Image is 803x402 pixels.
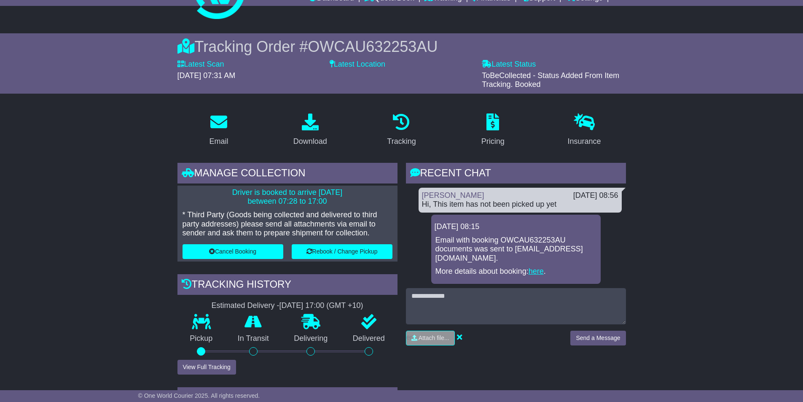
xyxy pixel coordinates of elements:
[435,236,596,263] p: Email with booking OWCAU632253AU documents was sent to [EMAIL_ADDRESS][DOMAIN_NAME].
[183,188,392,206] p: Driver is booked to arrive [DATE] between 07:28 to 17:00
[177,60,224,69] label: Latest Scan
[177,71,236,80] span: [DATE] 07:31 AM
[387,136,416,147] div: Tracking
[177,163,397,186] div: Manage collection
[183,210,392,238] p: * Third Party (Goods being collected and delivered to third party addresses) please send all atta...
[177,334,226,343] p: Pickup
[183,244,283,259] button: Cancel Booking
[340,334,397,343] p: Delivered
[308,38,438,55] span: OWCAU632253AU
[177,274,397,297] div: Tracking history
[570,331,626,345] button: Send a Message
[282,334,341,343] p: Delivering
[279,301,363,310] div: [DATE] 17:00 (GMT +10)
[435,222,597,232] div: [DATE] 08:15
[573,191,618,200] div: [DATE] 08:56
[568,136,601,147] div: Insurance
[481,136,505,147] div: Pricing
[476,111,510,150] a: Pricing
[406,163,626,186] div: RECENT CHAT
[381,111,421,150] a: Tracking
[482,71,619,89] span: ToBeCollected - Status Added From Item Tracking. Booked
[204,111,234,150] a: Email
[422,200,618,209] div: Hi, This item has not been picked up yet
[482,60,536,69] label: Latest Status
[209,136,228,147] div: Email
[177,360,236,375] button: View Full Tracking
[529,267,544,275] a: here
[330,60,385,69] label: Latest Location
[435,267,596,276] p: More details about booking: .
[293,136,327,147] div: Download
[562,111,607,150] a: Insurance
[138,392,260,399] span: © One World Courier 2025. All rights reserved.
[422,191,484,200] a: [PERSON_NAME]
[288,111,333,150] a: Download
[292,244,392,259] button: Rebook / Change Pickup
[225,334,282,343] p: In Transit
[177,38,626,56] div: Tracking Order #
[177,301,397,310] div: Estimated Delivery -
